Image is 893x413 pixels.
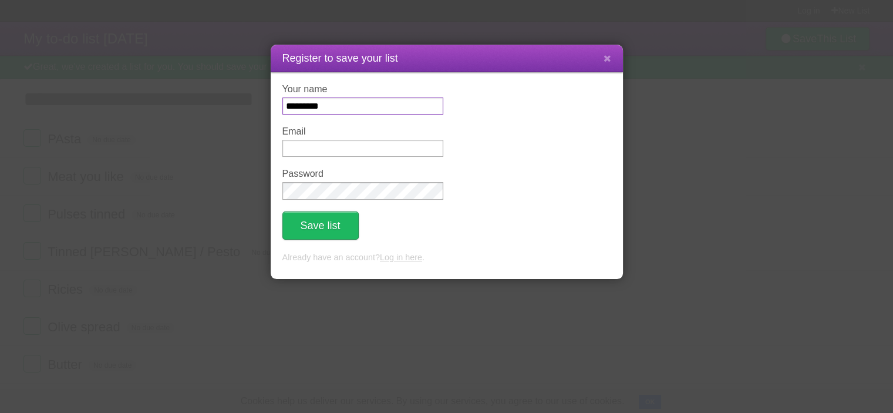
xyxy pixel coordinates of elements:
a: Log in here [380,253,422,262]
label: Password [282,169,443,179]
label: Your name [282,84,443,95]
h1: Register to save your list [282,51,611,66]
label: Email [282,126,443,137]
p: Already have an account? . [282,251,611,264]
button: Save list [282,211,359,240]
